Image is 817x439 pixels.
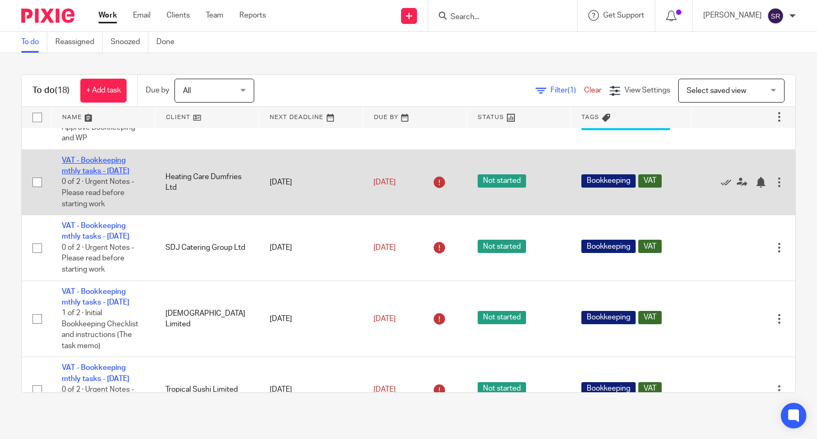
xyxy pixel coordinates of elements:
td: Tropical Sushi Limited [155,357,259,423]
a: Snoozed [111,32,148,53]
input: Search [449,13,545,22]
a: Work [98,10,117,21]
a: Done [156,32,182,53]
td: SDJ Catering Group Ltd [155,215,259,281]
span: Bookkeeping [581,382,636,395]
span: Bookkeeping [581,174,636,188]
span: Not started [478,240,526,253]
span: [DATE] [373,179,396,186]
td: [DATE] [259,357,363,423]
span: [DATE] [373,315,396,323]
span: Not started [478,382,526,395]
span: VAT [638,311,662,324]
a: Clients [166,10,190,21]
span: Filter [551,87,584,94]
span: 0 of 2 · Urgent Notes - Please read before starting work [62,179,134,208]
span: (18) [55,86,70,95]
td: Heating Care Dumfries Ltd [155,149,259,215]
span: VAT [638,382,662,395]
span: 0 of 2 · Urgent Notes - Please read before starting work [62,244,134,273]
a: To do [21,32,47,53]
span: 1 of 2 · Initial Bookkeeping Checklist and instructions (The task memo) [62,309,138,350]
a: VAT - Bookkeeping mthly tasks - [DATE] [62,222,129,240]
span: Get Support [603,12,644,19]
img: Pixie [21,9,74,23]
span: Not started [478,311,526,324]
span: Bookkeeping [581,311,636,324]
span: (1) [568,87,576,94]
a: + Add task [80,79,127,103]
p: Due by [146,85,169,96]
span: 6 of 10 · Reviewer - Approve Bookkeeping and WP [62,113,135,142]
h1: To do [32,85,70,96]
span: Select saved view [687,87,746,95]
span: [DATE] [373,386,396,393]
a: Team [206,10,223,21]
span: 0 of 2 · Urgent Notes - Please read before starting work [62,386,134,415]
a: Mark as done [721,177,737,188]
td: [DEMOGRAPHIC_DATA] Limited [155,281,259,357]
a: Email [133,10,151,21]
td: [DATE] [259,149,363,215]
td: [DATE] [259,281,363,357]
span: Bookkeeping [581,240,636,253]
a: Reassigned [55,32,103,53]
span: VAT [638,240,662,253]
span: All [183,87,191,95]
span: View Settings [624,87,670,94]
td: [DATE] [259,215,363,281]
a: VAT - Bookkeeping mthly tasks - [DATE] [62,364,129,382]
span: VAT [638,174,662,188]
a: Reports [239,10,266,21]
a: VAT - Bookkeeping mthly tasks - [DATE] [62,288,129,306]
img: svg%3E [767,7,784,24]
span: Tags [581,114,599,120]
a: VAT - Bookkeeping mthly tasks - [DATE] [62,157,129,175]
span: [DATE] [373,244,396,251]
span: Not started [478,174,526,188]
a: Clear [584,87,602,94]
p: [PERSON_NAME] [703,10,762,21]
